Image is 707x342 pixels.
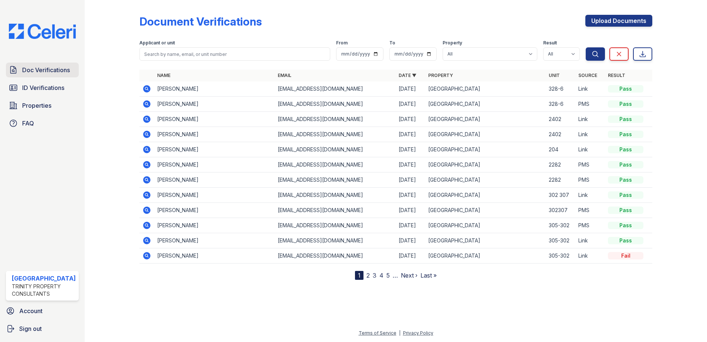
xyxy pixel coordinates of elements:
[608,161,643,168] div: Pass
[275,188,396,203] td: [EMAIL_ADDRESS][DOMAIN_NAME]
[399,330,400,336] div: |
[608,252,643,259] div: Fail
[275,81,396,97] td: [EMAIL_ADDRESS][DOMAIN_NAME]
[6,63,79,77] a: Doc Verifications
[546,188,575,203] td: 302 307
[543,40,557,46] label: Result
[575,203,605,218] td: PMS
[336,40,348,46] label: From
[608,146,643,153] div: Pass
[546,97,575,112] td: 328-6
[425,142,546,157] td: [GEOGRAPHIC_DATA]
[379,272,383,279] a: 4
[154,81,275,97] td: [PERSON_NAME]
[396,172,425,188] td: [DATE]
[396,233,425,248] td: [DATE]
[359,330,396,336] a: Terms of Service
[3,321,82,336] a: Sign out
[139,47,331,61] input: Search by name, email, or unit number
[575,248,605,264] td: Link
[401,272,417,279] a: Next ›
[549,73,560,78] a: Unit
[157,73,170,78] a: Name
[575,172,605,188] td: PMS
[425,81,546,97] td: [GEOGRAPHIC_DATA]
[425,172,546,188] td: [GEOGRAPHIC_DATA]
[154,203,275,218] td: [PERSON_NAME]
[425,127,546,142] td: [GEOGRAPHIC_DATA]
[3,304,82,318] a: Account
[396,248,425,264] td: [DATE]
[608,222,643,229] div: Pass
[22,101,51,110] span: Properties
[12,274,76,283] div: [GEOGRAPHIC_DATA]
[608,237,643,244] div: Pass
[275,97,396,112] td: [EMAIL_ADDRESS][DOMAIN_NAME]
[275,112,396,127] td: [EMAIL_ADDRESS][DOMAIN_NAME]
[546,203,575,218] td: 302307
[6,98,79,113] a: Properties
[399,73,416,78] a: Date ▼
[275,248,396,264] td: [EMAIL_ADDRESS][DOMAIN_NAME]
[19,306,43,315] span: Account
[154,172,275,188] td: [PERSON_NAME]
[275,233,396,248] td: [EMAIL_ADDRESS][DOMAIN_NAME]
[139,15,262,28] div: Document Verifications
[425,112,546,127] td: [GEOGRAPHIC_DATA]
[396,127,425,142] td: [DATE]
[12,283,76,298] div: Trinity Property Consultants
[396,81,425,97] td: [DATE]
[575,218,605,233] td: PMS
[154,157,275,172] td: [PERSON_NAME]
[386,272,390,279] a: 5
[393,271,398,280] span: …
[396,142,425,157] td: [DATE]
[154,142,275,157] td: [PERSON_NAME]
[608,191,643,199] div: Pass
[154,127,275,142] td: [PERSON_NAME]
[546,218,575,233] td: 305-302
[355,271,363,280] div: 1
[420,272,437,279] a: Last »
[608,131,643,138] div: Pass
[19,324,42,333] span: Sign out
[585,15,652,27] a: Upload Documents
[578,73,597,78] a: Source
[154,188,275,203] td: [PERSON_NAME]
[608,85,643,93] div: Pass
[546,142,575,157] td: 204
[546,157,575,172] td: 2282
[575,127,605,142] td: Link
[425,157,546,172] td: [GEOGRAPHIC_DATA]
[154,248,275,264] td: [PERSON_NAME]
[575,97,605,112] td: PMS
[608,176,643,184] div: Pass
[575,188,605,203] td: Link
[6,80,79,95] a: ID Verifications
[608,100,643,108] div: Pass
[575,142,605,157] td: Link
[425,248,546,264] td: [GEOGRAPHIC_DATA]
[373,272,376,279] a: 3
[425,233,546,248] td: [GEOGRAPHIC_DATA]
[275,127,396,142] td: [EMAIL_ADDRESS][DOMAIN_NAME]
[546,172,575,188] td: 2282
[425,188,546,203] td: [GEOGRAPHIC_DATA]
[546,81,575,97] td: 328-6
[396,157,425,172] td: [DATE]
[22,66,70,74] span: Doc Verifications
[278,73,291,78] a: Email
[608,115,643,123] div: Pass
[389,40,395,46] label: To
[428,73,453,78] a: Property
[608,73,625,78] a: Result
[425,203,546,218] td: [GEOGRAPHIC_DATA]
[396,218,425,233] td: [DATE]
[425,218,546,233] td: [GEOGRAPHIC_DATA]
[403,330,433,336] a: Privacy Policy
[396,188,425,203] td: [DATE]
[575,233,605,248] td: Link
[366,272,370,279] a: 2
[275,142,396,157] td: [EMAIL_ADDRESS][DOMAIN_NAME]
